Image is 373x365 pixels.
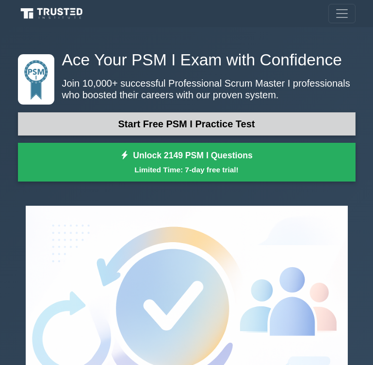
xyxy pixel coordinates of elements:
[18,112,356,136] a: Start Free PSM I Practice Test
[30,164,343,175] small: Limited Time: 7-day free trial!
[18,77,356,101] p: Join 10,000+ successful Professional Scrum Master I professionals who boosted their careers with ...
[328,4,356,23] button: Toggle navigation
[18,50,356,70] h1: Ace Your PSM I Exam with Confidence
[18,143,356,182] a: Unlock 2149 PSM I QuestionsLimited Time: 7-day free trial!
